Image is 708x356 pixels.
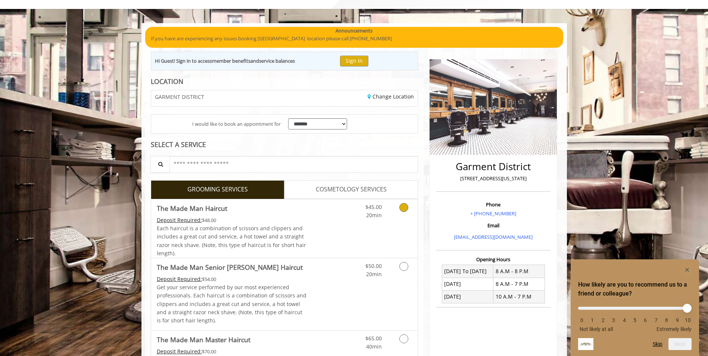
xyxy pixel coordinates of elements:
[259,57,295,64] b: service balances
[157,203,227,213] b: The Made Man Haircut
[578,265,692,350] div: How likely are you to recommend us to a friend or colleague? Select an option from 0 to 10, with ...
[155,94,204,100] span: GARMENT DISTRICT
[366,271,382,278] span: 20min
[368,93,414,100] a: Change Location
[668,338,692,350] button: Next question
[438,202,549,207] h3: Phone
[438,161,549,172] h2: Garment District
[212,57,250,64] b: member benefits
[157,348,202,355] span: This service needs some Advance to be paid before we block your appointment
[652,317,660,323] li: 7
[493,265,545,278] td: 8 A.M - 8 P.M
[157,216,307,224] div: $48.00
[157,283,307,325] p: Get your service performed by our most experienced professionals. Each haircut is a combination o...
[653,341,662,347] button: Skip
[151,77,183,86] b: LOCATION
[578,280,692,298] h2: How likely are you to recommend us to a friend or colleague? Select an option from 0 to 10, with ...
[365,203,382,210] span: $45.00
[580,326,613,332] span: Not likely at all
[340,56,368,66] button: Sign In
[442,290,493,303] td: [DATE]
[578,317,586,323] li: 0
[470,210,516,217] a: + [PHONE_NUMBER]
[365,335,382,342] span: $65.00
[157,262,303,272] b: The Made Man Senior [PERSON_NAME] Haircut
[336,27,372,35] b: Announcements
[157,275,307,283] div: $54.00
[610,317,617,323] li: 3
[192,120,281,128] span: I would like to book an appointment for
[493,278,545,290] td: 8 A.M - 7 P.M
[366,212,382,219] span: 20min
[157,225,306,257] span: Each haircut is a combination of scissors and clippers and includes a great cut and service, a ho...
[663,317,670,323] li: 8
[436,257,551,262] h3: Opening Hours
[674,317,681,323] li: 9
[366,343,382,350] span: 40min
[454,234,533,240] a: [EMAIL_ADDRESS][DOMAIN_NAME]
[493,290,545,303] td: 10 A.M - 7 P.M
[438,175,549,182] p: [STREET_ADDRESS][US_STATE]
[631,317,639,323] li: 5
[157,275,202,282] span: This service needs some Advance to be paid before we block your appointment
[656,326,692,332] span: Extremely likely
[442,278,493,290] td: [DATE]
[316,185,387,194] span: COSMETOLOGY SERVICES
[438,223,549,228] h3: Email
[157,334,250,345] b: The Made Man Master Haircut
[151,35,558,43] p: If you have are experiencing any issues booking [GEOGRAPHIC_DATA] location please call [PHONE_NUM...
[187,185,248,194] span: GROOMING SERVICES
[157,216,202,224] span: This service needs some Advance to be paid before we block your appointment
[621,317,628,323] li: 4
[365,262,382,269] span: $50.00
[589,317,596,323] li: 1
[599,317,607,323] li: 2
[150,156,170,173] button: Service Search
[151,141,418,148] div: SELECT A SERVICE
[157,347,307,356] div: $70.00
[642,317,649,323] li: 6
[578,301,692,332] div: How likely are you to recommend us to a friend or colleague? Select an option from 0 to 10, with ...
[684,317,692,323] li: 10
[155,57,295,65] div: Hi Guest! Sign in to access and
[442,265,493,278] td: [DATE] To [DATE]
[683,265,692,274] button: Hide survey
